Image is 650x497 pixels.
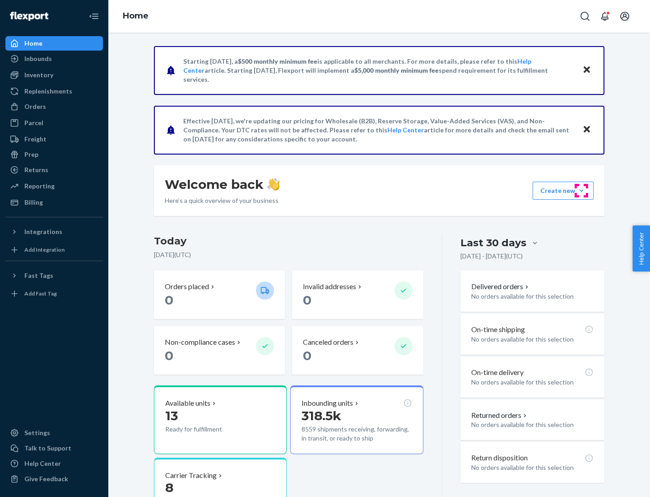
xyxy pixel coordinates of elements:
[596,7,614,25] button: Open notifications
[292,326,423,375] button: Canceled orders 0
[183,57,574,84] p: Starting [DATE], a is applicable to all merchants. For more details, please refer to this article...
[24,150,38,159] div: Prep
[5,36,103,51] a: Home
[165,292,173,308] span: 0
[24,271,53,280] div: Fast Tags
[24,290,57,297] div: Add Fast Tag
[24,182,55,191] div: Reporting
[471,281,530,292] button: Delivered orders
[24,474,68,483] div: Give Feedback
[387,126,424,134] a: Help Center
[154,250,423,259] p: [DATE] ( UTC )
[581,64,593,77] button: Close
[123,11,149,21] a: Home
[302,398,353,408] p: Inbounding units
[165,196,280,205] p: Here’s a quick overview of your business
[471,410,529,421] button: Returned orders
[154,385,287,454] button: Available units13Ready for fulfillment
[183,117,574,144] p: Effective [DATE], we're updating our pricing for Wholesale (B2B), Reserve Storage, Value-Added Se...
[5,268,103,283] button: Fast Tags
[471,324,525,335] p: On-time shipping
[165,470,217,481] p: Carrier Tracking
[165,398,210,408] p: Available units
[5,163,103,177] a: Returns
[85,7,103,25] button: Close Navigation
[5,84,103,98] a: Replenishments
[5,456,103,471] a: Help Center
[5,116,103,130] a: Parcel
[290,385,423,454] button: Inbounding units318.5k8559 shipments receiving, forwarding, in transit, or ready to ship
[154,326,285,375] button: Non-compliance cases 0
[165,425,249,434] p: Ready for fulfillment
[460,236,526,250] div: Last 30 days
[24,459,61,468] div: Help Center
[616,7,634,25] button: Open account menu
[533,182,594,200] button: Create new
[24,428,50,437] div: Settings
[165,337,235,347] p: Non-compliance cases
[5,147,103,162] a: Prep
[116,3,156,29] ol: breadcrumbs
[471,367,524,378] p: On-time delivery
[165,281,209,292] p: Orders placed
[24,227,62,236] div: Integrations
[302,408,341,423] span: 318.5k
[24,54,52,63] div: Inbounds
[165,408,178,423] span: 13
[5,426,103,440] a: Settings
[303,281,356,292] p: Invalid addresses
[5,243,103,257] a: Add Integration
[24,70,53,80] div: Inventory
[354,66,439,74] span: $5,000 monthly minimum fee
[10,12,48,21] img: Flexport logo
[267,178,280,191] img: hand-wave emoji
[5,99,103,114] a: Orders
[165,176,280,192] h1: Welcome back
[5,68,103,82] a: Inventory
[5,52,103,66] a: Inbounds
[24,102,46,111] div: Orders
[24,118,43,127] div: Parcel
[632,225,650,272] button: Help Center
[5,225,103,239] button: Integrations
[303,337,353,347] p: Canceled orders
[24,165,48,174] div: Returns
[471,335,594,344] p: No orders available for this selection
[24,198,43,207] div: Billing
[5,132,103,146] a: Freight
[581,123,593,136] button: Close
[302,425,412,443] p: 8559 shipments receiving, forwarding, in transit, or ready to ship
[5,441,103,455] a: Talk to Support
[5,472,103,486] button: Give Feedback
[24,39,42,48] div: Home
[471,420,594,429] p: No orders available for this selection
[24,87,72,96] div: Replenishments
[5,195,103,210] a: Billing
[5,179,103,193] a: Reporting
[24,135,46,144] div: Freight
[154,234,423,248] h3: Today
[303,348,311,363] span: 0
[24,246,65,253] div: Add Integration
[576,7,594,25] button: Open Search Box
[471,453,528,463] p: Return disposition
[471,378,594,387] p: No orders available for this selection
[165,480,173,495] span: 8
[471,463,594,472] p: No orders available for this selection
[238,57,317,65] span: $500 monthly minimum fee
[292,271,423,319] button: Invalid addresses 0
[5,286,103,301] a: Add Fast Tag
[154,271,285,319] button: Orders placed 0
[165,348,173,363] span: 0
[24,444,71,453] div: Talk to Support
[460,252,523,261] p: [DATE] - [DATE] ( UTC )
[471,292,594,301] p: No orders available for this selection
[303,292,311,308] span: 0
